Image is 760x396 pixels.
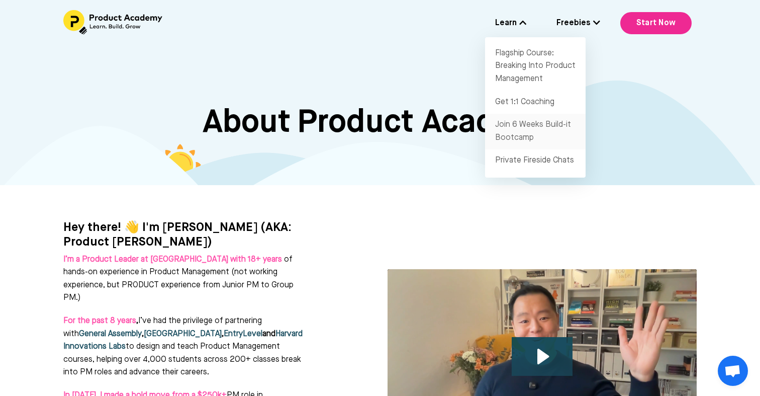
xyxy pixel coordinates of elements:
[63,317,303,376] span: I’ve had the privilege of partnering with to design and teach Product Management courses, helping...
[144,330,222,338] a: [GEOGRAPHIC_DATA]
[485,42,586,91] a: Flagship Course: Breaking Into Product Management
[63,256,282,264] strong: I’m a Product Leader at [GEOGRAPHIC_DATA] with 18+ years
[485,114,586,149] a: Join 6 Weeks Build-it Bootcamp
[222,330,224,338] strong: ,
[63,317,138,325] strong: ,
[63,254,305,305] p: of hands-on experience in Product Management (not working experience, but PRODUCT experience from...
[485,91,586,114] a: Get 1:1 Coaching
[718,356,748,386] div: Open chat
[79,330,142,338] a: General Assembly
[262,330,275,338] strong: and
[63,104,697,142] h1: About Product Academy
[63,317,136,325] span: For the past 8 years
[485,149,586,173] a: Private Fireside Chats
[63,10,164,35] img: Header Logo
[620,12,692,34] a: Start Now
[142,330,144,338] strong: ,
[556,17,600,30] a: Freebies
[495,17,526,30] a: Learn
[63,220,337,250] h4: Hey there! 👋 I'm [PERSON_NAME] (AKA: Product [PERSON_NAME])
[224,330,262,338] a: EntryLevel
[512,337,573,376] button: Play Video: file-uploads/sites/127338/video/53bf8-205-5ff8-38a5-3327bf4e421_Why_I_built_product_a...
